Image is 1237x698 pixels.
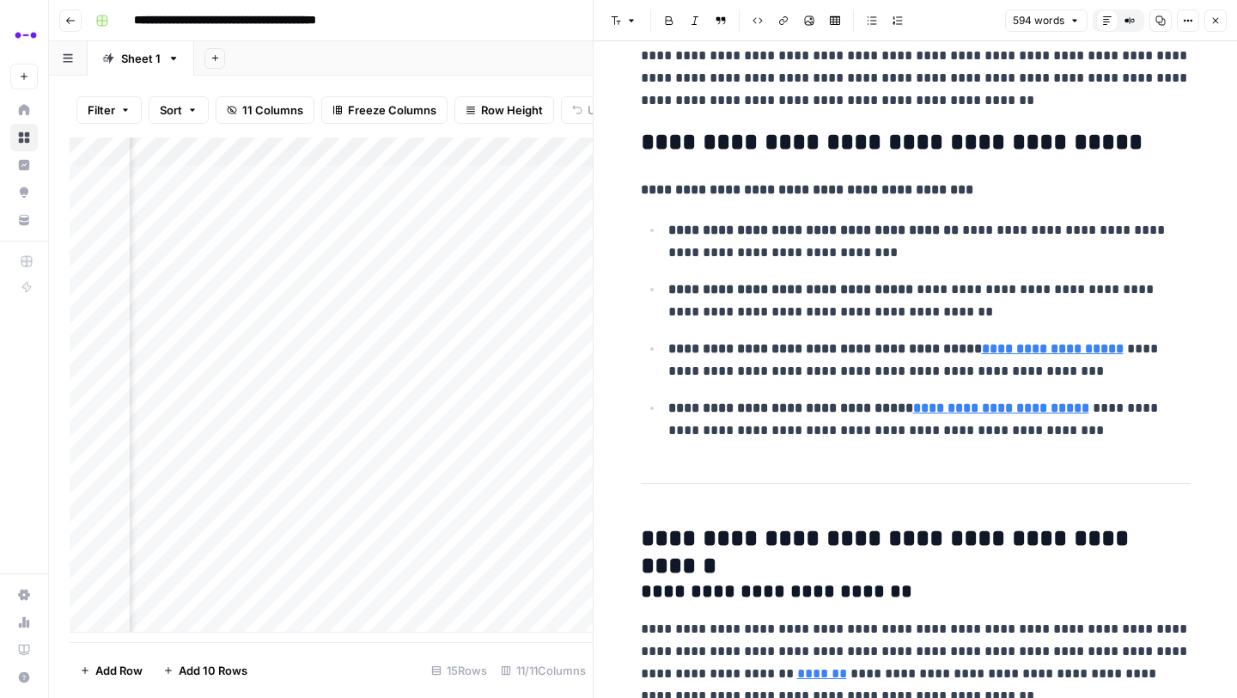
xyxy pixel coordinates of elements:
[494,657,593,684] div: 11/11 Columns
[348,101,436,119] span: Freeze Columns
[424,657,494,684] div: 15 Rows
[160,101,182,119] span: Sort
[95,662,143,679] span: Add Row
[216,96,314,124] button: 11 Columns
[10,581,38,609] a: Settings
[321,96,448,124] button: Freeze Columns
[70,657,153,684] button: Add Row
[121,50,161,67] div: Sheet 1
[179,662,247,679] span: Add 10 Rows
[10,609,38,636] a: Usage
[149,96,209,124] button: Sort
[1005,9,1088,32] button: 594 words
[88,41,194,76] a: Sheet 1
[10,96,38,124] a: Home
[10,636,38,664] a: Learning Hub
[88,101,115,119] span: Filter
[1013,13,1064,28] span: 594 words
[242,101,303,119] span: 11 Columns
[481,101,543,119] span: Row Height
[10,664,38,691] button: Help + Support
[10,206,38,234] a: Your Data
[153,657,258,684] button: Add 10 Rows
[561,96,628,124] button: Undo
[454,96,554,124] button: Row Height
[10,179,38,206] a: Opportunities
[10,124,38,151] a: Browse
[10,151,38,179] a: Insights
[76,96,142,124] button: Filter
[10,14,38,57] button: Workspace: Abacum
[10,20,41,51] img: Abacum Logo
